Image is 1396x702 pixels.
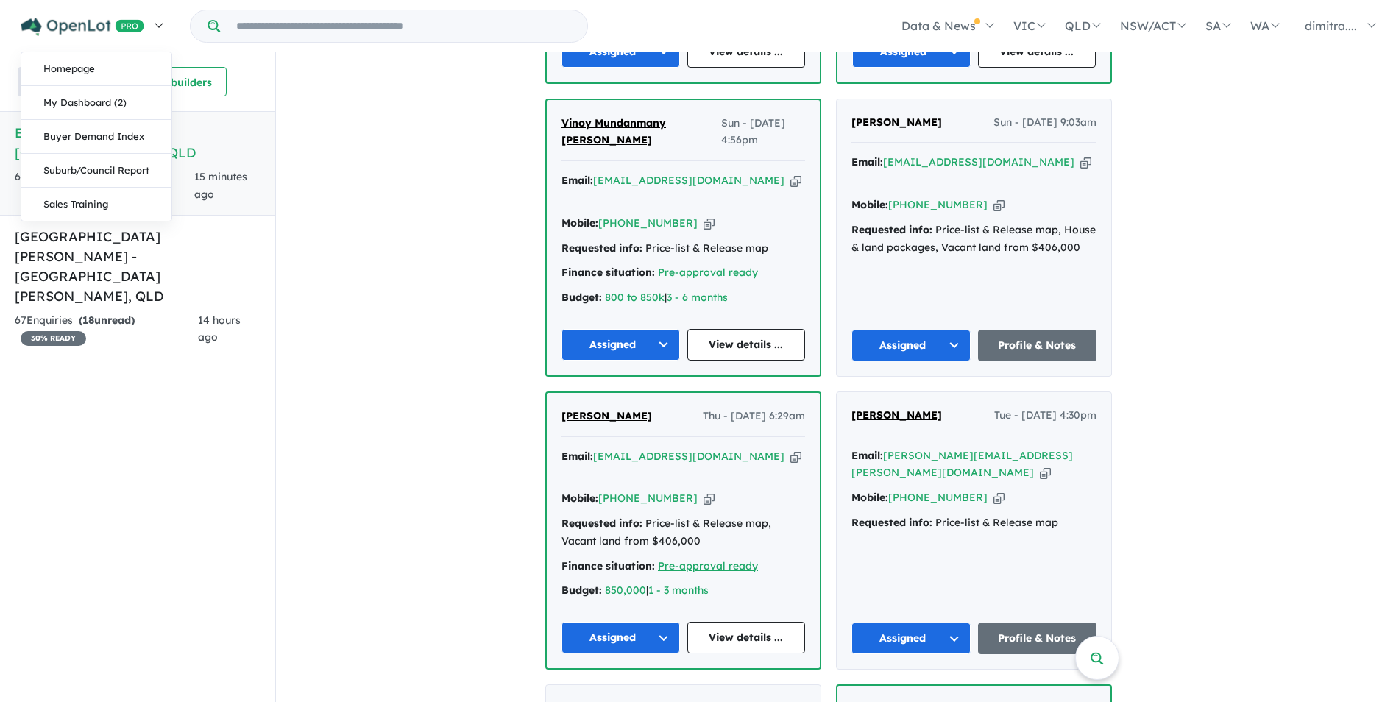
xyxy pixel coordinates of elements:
[851,330,971,361] button: Assigned
[561,241,642,255] strong: Requested info:
[561,329,680,361] button: Assigned
[648,584,709,597] a: 1 - 3 months
[1040,465,1051,481] button: Copy
[851,114,942,132] a: [PERSON_NAME]
[658,559,758,572] a: Pre-approval ready
[851,116,942,129] span: [PERSON_NAME]
[790,449,801,464] button: Copy
[561,289,805,307] div: |
[1305,18,1357,33] span: dimitra....
[21,120,171,154] a: Buyer Demand Index
[851,514,1096,532] div: Price-list & Release map
[851,449,1073,480] a: [PERSON_NAME][EMAIL_ADDRESS][PERSON_NAME][DOMAIN_NAME]
[851,408,942,422] span: [PERSON_NAME]
[993,490,1005,506] button: Copy
[704,216,715,231] button: Copy
[721,115,805,150] span: Sun - [DATE] 4:56pm
[561,515,805,550] div: Price-list & Release map, Vacant land from $406,000
[82,313,94,327] span: 18
[593,450,784,463] a: [EMAIL_ADDRESS][DOMAIN_NAME]
[15,169,194,204] div: 630 Enquir ies
[561,216,598,230] strong: Mobile:
[851,407,942,425] a: [PERSON_NAME]
[561,409,652,422] span: [PERSON_NAME]
[704,491,715,506] button: Copy
[21,86,171,120] a: My Dashboard (2)
[561,115,721,150] a: Vinoy Mundanmany [PERSON_NAME]
[561,517,642,530] strong: Requested info:
[851,155,883,169] strong: Email:
[667,291,728,304] a: 3 - 6 months
[593,174,784,187] a: [EMAIL_ADDRESS][DOMAIN_NAME]
[1080,155,1091,170] button: Copy
[687,622,806,653] a: View details ...
[703,408,805,425] span: Thu - [DATE] 6:29am
[21,154,171,188] a: Suburb/Council Report
[883,155,1074,169] a: [EMAIL_ADDRESS][DOMAIN_NAME]
[978,623,1097,654] a: Profile & Notes
[223,10,584,42] input: Try estate name, suburb, builder or developer
[15,123,261,163] h5: Everleigh Estate - [GEOGRAPHIC_DATA] , QLD
[561,559,655,572] strong: Finance situation:
[851,221,1096,257] div: Price-list & Release map, House & land packages, Vacant land from $406,000
[851,516,932,529] strong: Requested info:
[79,313,135,327] strong: ( unread)
[790,173,801,188] button: Copy
[561,116,666,147] span: Vinoy Mundanmany [PERSON_NAME]
[658,266,758,279] a: Pre-approval ready
[687,329,806,361] a: View details ...
[194,170,247,201] span: 15 minutes ago
[598,216,698,230] a: [PHONE_NUMBER]
[605,291,665,304] a: 800 to 850k
[561,492,598,505] strong: Mobile:
[851,449,883,462] strong: Email:
[561,622,680,653] button: Assigned
[561,450,593,463] strong: Email:
[561,266,655,279] strong: Finance situation:
[21,18,144,36] img: Openlot PRO Logo White
[598,492,698,505] a: [PHONE_NUMBER]
[21,52,171,86] a: Homepage
[851,491,888,504] strong: Mobile:
[993,114,1096,132] span: Sun - [DATE] 9:03am
[561,408,652,425] a: [PERSON_NAME]
[561,584,602,597] strong: Budget:
[888,198,988,211] a: [PHONE_NUMBER]
[851,623,971,654] button: Assigned
[561,240,805,258] div: Price-list & Release map
[605,584,646,597] a: 850,000
[994,407,1096,425] span: Tue - [DATE] 4:30pm
[198,313,241,344] span: 14 hours ago
[993,197,1005,213] button: Copy
[561,174,593,187] strong: Email:
[561,582,805,600] div: |
[851,198,888,211] strong: Mobile:
[561,291,602,304] strong: Budget:
[15,227,261,306] h5: [GEOGRAPHIC_DATA][PERSON_NAME] - [GEOGRAPHIC_DATA][PERSON_NAME] , QLD
[21,331,86,346] span: 30 % READY
[888,491,988,504] a: [PHONE_NUMBER]
[21,188,171,221] a: Sales Training
[978,330,1097,361] a: Profile & Notes
[851,223,932,236] strong: Requested info:
[15,312,198,347] div: 67 Enquir ies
